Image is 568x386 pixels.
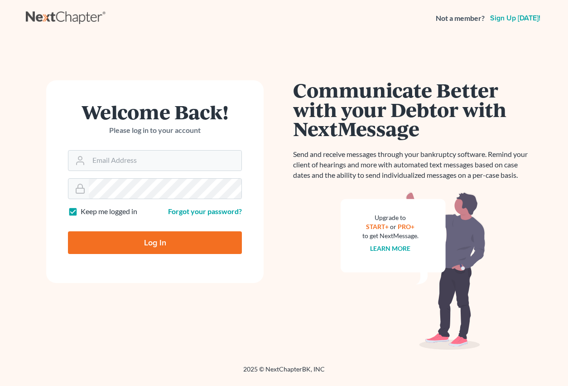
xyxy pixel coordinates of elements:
[168,207,242,215] a: Forgot your password?
[293,80,533,138] h1: Communicate Better with your Debtor with NextMessage
[81,206,137,217] label: Keep me logged in
[366,223,389,230] a: START+
[68,231,242,254] input: Log In
[68,125,242,136] p: Please log in to your account
[362,231,419,240] div: to get NextMessage.
[68,102,242,122] h1: Welcome Back!
[436,13,485,24] strong: Not a member?
[293,149,533,181] p: Send and receive messages through your bankruptcy software. Remind your client of hearings and mo...
[398,223,415,230] a: PRO+
[390,223,397,230] span: or
[341,191,486,350] img: nextmessage_bg-59042aed3d76b12b5cd301f8e5b87938c9018125f34e5fa2b7a6b67550977c72.svg
[362,213,419,222] div: Upgrade to
[89,151,241,171] input: Email Address
[26,365,542,381] div: 2025 © NextChapterBK, INC
[488,15,542,22] a: Sign up [DATE]!
[371,244,411,252] a: Learn more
